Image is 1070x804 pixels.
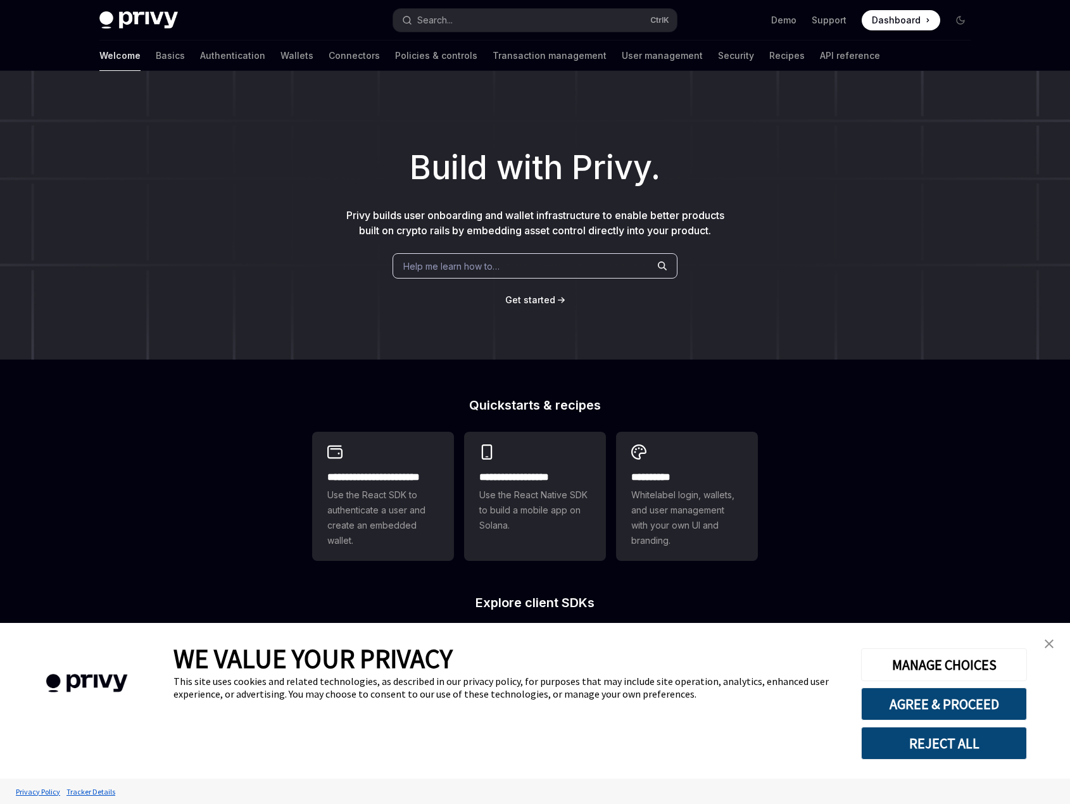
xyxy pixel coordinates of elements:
button: Toggle dark mode [950,10,971,30]
a: API reference [820,41,880,71]
a: Wallets [280,41,313,71]
a: Transaction management [493,41,607,71]
a: Authentication [200,41,265,71]
a: Recipes [769,41,805,71]
a: Basics [156,41,185,71]
a: **** *****Whitelabel login, wallets, and user management with your own UI and branding. [616,432,758,561]
span: Ctrl K [650,15,669,25]
span: WE VALUE YOUR PRIVACY [173,642,453,675]
button: REJECT ALL [861,727,1027,760]
a: close banner [1036,631,1062,656]
img: dark logo [99,11,178,29]
a: **** **** **** ***Use the React Native SDK to build a mobile app on Solana. [464,432,606,561]
button: MANAGE CHOICES [861,648,1027,681]
a: Get started [505,294,555,306]
span: Use the React SDK to authenticate a user and create an embedded wallet. [327,487,439,548]
h1: Build with Privy. [20,143,1050,192]
button: Search...CtrlK [393,9,677,32]
a: Tracker Details [63,781,118,803]
img: company logo [19,656,154,711]
span: Dashboard [872,14,921,27]
a: User management [622,41,703,71]
a: Security [718,41,754,71]
h2: Explore client SDKs [312,596,758,609]
a: Dashboard [862,10,940,30]
a: Connectors [329,41,380,71]
a: Privacy Policy [13,781,63,803]
a: Demo [771,14,796,27]
h2: Quickstarts & recipes [312,399,758,411]
span: Whitelabel login, wallets, and user management with your own UI and branding. [631,487,743,548]
a: Welcome [99,41,141,71]
img: close banner [1045,639,1054,648]
button: AGREE & PROCEED [861,688,1027,720]
span: Privy builds user onboarding and wallet infrastructure to enable better products built on crypto ... [346,209,724,237]
div: Search... [417,13,453,28]
span: Use the React Native SDK to build a mobile app on Solana. [479,487,591,533]
div: This site uses cookies and related technologies, as described in our privacy policy, for purposes... [173,675,842,700]
a: Policies & controls [395,41,477,71]
span: Help me learn how to… [403,260,500,273]
span: Get started [505,294,555,305]
a: Support [812,14,847,27]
